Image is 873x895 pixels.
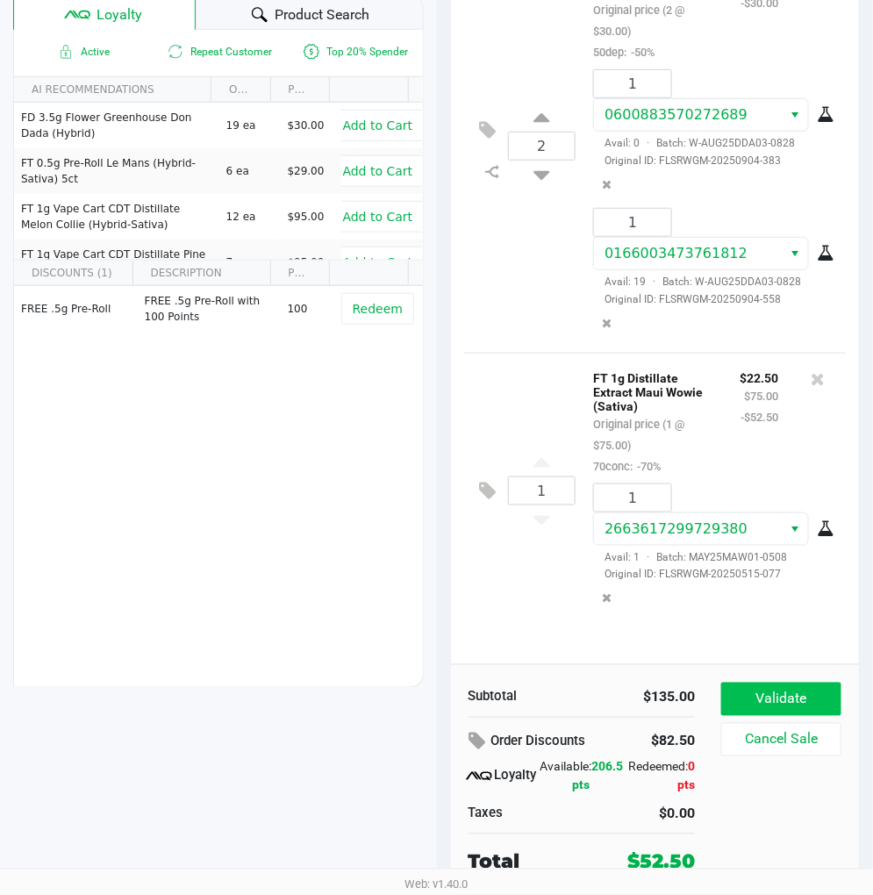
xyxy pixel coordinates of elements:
span: Active [14,41,150,62]
span: · [646,276,662,288]
small: $75.00 [744,390,778,403]
button: Add to Cart [332,247,425,278]
th: ON HAND [211,77,269,103]
td: 19 ea [218,103,280,148]
span: 0600883570272689 [605,106,748,123]
td: 100 [280,286,341,332]
div: Data table [14,261,423,550]
span: Add to Cart [343,210,413,224]
button: Remove the package from the orderLine [596,307,619,340]
span: Original ID: FLSRWGM-20250515-077 [593,567,833,583]
span: Add to Cart [343,255,413,269]
th: PRICE [270,77,329,103]
th: DISCOUNTS (1) [14,261,132,286]
p: FT 1g Distillate Extract Maui Wowie (Sativa) [593,367,713,413]
span: Loyalty [97,4,142,25]
span: Avail: 0 Batch: W-AUG25DDA03-0828 [593,137,795,149]
inline-svg: Active loyalty member [55,41,76,62]
small: -$52.50 [741,411,778,424]
span: Original ID: FLSRWGM-20250904-558 [593,291,833,307]
span: 2663617299729380 [605,520,748,537]
div: Order Discounts [469,727,611,758]
button: Add to Cart [332,155,425,187]
span: Product Search [275,4,369,25]
div: Data table [14,77,423,260]
div: Loyalty [469,766,540,787]
span: Avail: 19 Batch: W-AUG25DDA03-0828 [593,276,801,288]
button: Remove the package from the orderLine [596,168,619,201]
button: Remove the package from the orderLine [596,583,619,615]
span: Original ID: FLSRWGM-20250904-383 [593,153,833,168]
span: $95.00 [288,211,325,223]
p: $22.50 [740,367,778,385]
td: FD 3.5g Flower Greenhouse Don Dada (Hybrid) [14,103,218,148]
span: Repeat Customer [150,41,286,62]
small: Original price (2 @ $30.00) [593,4,684,38]
td: FT 0.5g Pre-Roll Le Mans (Hybrid-Sativa) 5ct [14,148,218,194]
th: AI RECOMMENDATIONS [14,77,211,103]
inline-svg: Split item qty to new line [477,161,508,183]
button: Validate [721,683,841,716]
td: 12 ea [218,194,280,240]
td: FREE .5g Pre-Roll with 100 Points [137,286,280,332]
td: FREE .5g Pre-Roll [14,286,137,332]
span: · [640,137,656,149]
span: 0166003473761812 [605,245,748,261]
span: $30.00 [288,119,325,132]
button: Select [783,238,808,269]
div: $135.00 [595,687,695,708]
div: $52.50 [627,848,695,877]
td: FT 1g Vape Cart CDT Distillate Melon Collie (Hybrid-Sativa) [14,194,218,240]
span: $29.00 [288,165,325,177]
th: DESCRIPTION [132,261,270,286]
inline-svg: Is repeat customer [165,41,186,62]
span: Avail: 1 Batch: MAY25MAW01-0508 [593,551,787,563]
span: -50% [626,46,655,59]
div: Redeemed: [623,758,695,795]
span: -70% [633,460,661,473]
div: Total [469,848,602,877]
button: Add to Cart [332,201,425,233]
button: Select [783,99,808,131]
small: 50dep: [593,46,655,59]
span: · [640,551,656,563]
span: Add to Cart [343,164,413,178]
span: $95.00 [288,256,325,268]
button: Cancel Sale [721,723,841,756]
button: Select [783,513,808,545]
div: Taxes [469,804,569,824]
th: POINTS [270,261,329,286]
div: Available: [540,758,623,795]
div: $82.50 [637,727,695,756]
td: 7 ea [218,240,280,285]
div: Subtotal [469,687,569,707]
td: FT 1g Vape Cart CDT Distillate Pine Zap F2 (Hybrid) [14,240,218,285]
span: 206.5 pts [573,760,624,792]
span: Add to Cart [343,118,413,132]
span: Redeem [353,302,403,316]
div: $0.00 [595,804,695,825]
button: Add to Cart [332,110,425,141]
button: Redeem [341,293,414,325]
small: 70conc: [593,460,661,473]
inline-svg: Is a top 20% spender [301,41,322,62]
td: 6 ea [218,148,280,194]
small: Original price (1 @ $75.00) [593,418,684,452]
span: Top 20% Spender [286,41,422,62]
span: Web: v1.40.0 [405,878,469,891]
